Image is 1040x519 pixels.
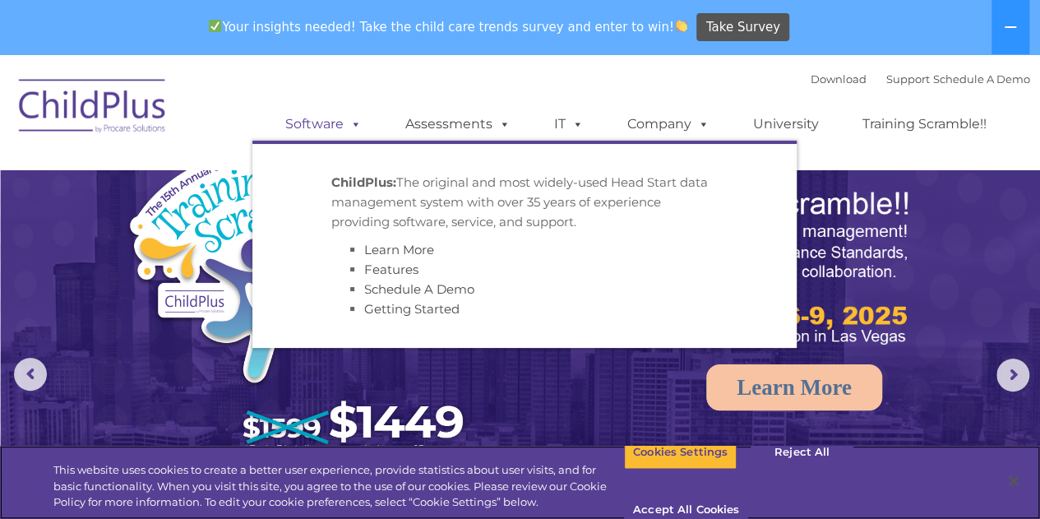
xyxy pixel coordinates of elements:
[209,20,221,32] img: ✅
[886,72,930,86] a: Support
[996,463,1032,499] button: Close
[53,462,624,511] div: This website uses cookies to create a better user experience, provide statistics about user visit...
[751,435,853,470] button: Reject All
[269,108,378,141] a: Software
[624,435,737,470] button: Cookies Settings
[364,262,418,277] a: Features
[538,108,600,141] a: IT
[229,109,279,121] span: Last name
[331,174,396,190] strong: ChildPlus:
[389,108,527,141] a: Assessments
[846,108,1003,141] a: Training Scramble!!
[611,108,726,141] a: Company
[737,108,835,141] a: University
[331,173,718,232] p: The original and most widely-used Head Start data management system with over 35 years of experie...
[229,176,298,188] span: Phone number
[811,72,867,86] a: Download
[933,72,1030,86] a: Schedule A Demo
[811,72,1030,86] font: |
[364,281,474,297] a: Schedule A Demo
[675,20,687,32] img: 👏
[696,13,789,42] a: Take Survey
[706,13,780,42] span: Take Survey
[11,67,175,150] img: ChildPlus by Procare Solutions
[202,11,695,43] span: Your insights needed! Take the child care trends survey and enter to win!
[706,364,882,410] a: Learn More
[364,242,434,257] a: Learn More
[364,301,460,317] a: Getting Started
